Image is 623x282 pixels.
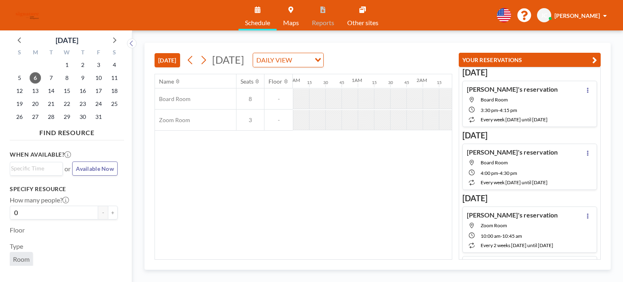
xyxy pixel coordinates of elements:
[61,111,73,123] span: Wednesday, October 29, 2025
[481,159,508,166] span: Board Room
[159,78,174,85] div: Name
[14,111,25,123] span: Sunday, October 26, 2025
[212,54,244,66] span: [DATE]
[90,48,106,58] div: F
[109,59,120,71] span: Saturday, October 4, 2025
[10,125,124,137] h4: FIND RESOURCE
[269,78,282,85] div: Floor
[462,67,597,77] h3: [DATE]
[10,226,25,234] label: Floor
[98,206,108,220] button: -
[498,170,500,176] span: -
[30,72,41,84] span: Monday, October 6, 2025
[77,85,88,97] span: Thursday, October 16, 2025
[13,7,42,24] img: organization-logo
[43,48,59,58] div: T
[255,55,294,65] span: DAILY VIEW
[462,193,597,203] h3: [DATE]
[481,222,507,228] span: Zoom Room
[28,48,43,58] div: M
[307,80,312,85] div: 15
[236,116,264,124] span: 3
[459,53,601,67] button: YOUR RESERVATIONS
[77,98,88,110] span: Thursday, October 23, 2025
[75,48,90,58] div: T
[64,165,71,173] span: or
[76,165,114,172] span: Available Now
[541,12,547,19] span: JC
[236,95,264,103] span: 8
[56,34,78,46] div: [DATE]
[61,98,73,110] span: Wednesday, October 22, 2025
[264,116,293,124] span: -
[481,233,501,239] span: 10:00 AM
[72,161,118,176] button: Available Now
[481,116,548,123] span: every week [DATE] until [DATE]
[294,55,310,65] input: Search for option
[155,116,190,124] span: Zoom Room
[481,97,508,103] span: Board Room
[323,80,328,85] div: 30
[500,170,517,176] span: 4:30 PM
[14,85,25,97] span: Sunday, October 12, 2025
[45,72,57,84] span: Tuesday, October 7, 2025
[11,164,58,173] input: Search for option
[77,111,88,123] span: Thursday, October 30, 2025
[14,72,25,84] span: Sunday, October 5, 2025
[109,72,120,84] span: Saturday, October 11, 2025
[30,98,41,110] span: Monday, October 20, 2025
[462,130,597,140] h3: [DATE]
[502,233,522,239] span: 10:45 AM
[372,80,377,85] div: 15
[61,72,73,84] span: Wednesday, October 8, 2025
[283,19,299,26] span: Maps
[10,162,62,174] div: Search for option
[45,98,57,110] span: Tuesday, October 21, 2025
[264,95,293,103] span: -
[498,107,500,113] span: -
[93,85,104,97] span: Friday, October 17, 2025
[12,48,28,58] div: S
[481,170,498,176] span: 4:00 PM
[155,95,191,103] span: Board Room
[13,255,30,263] span: Room
[467,85,558,93] h4: [PERSON_NAME]'s reservation
[109,98,120,110] span: Saturday, October 25, 2025
[241,78,253,85] div: Seats
[93,111,104,123] span: Friday, October 31, 2025
[10,242,23,250] label: Type
[481,107,498,113] span: 3:30 PM
[467,148,558,156] h4: [PERSON_NAME]'s reservation
[77,59,88,71] span: Thursday, October 2, 2025
[467,211,558,219] h4: [PERSON_NAME]'s reservation
[501,233,502,239] span: -
[61,59,73,71] span: Wednesday, October 1, 2025
[339,80,344,85] div: 45
[347,19,378,26] span: Other sites
[45,111,57,123] span: Tuesday, October 28, 2025
[554,12,600,19] span: [PERSON_NAME]
[59,48,75,58] div: W
[30,111,41,123] span: Monday, October 27, 2025
[10,185,118,193] h3: Specify resource
[287,77,300,83] div: 12AM
[155,53,180,67] button: [DATE]
[388,80,393,85] div: 30
[93,59,104,71] span: Friday, October 3, 2025
[245,19,270,26] span: Schedule
[109,85,120,97] span: Saturday, October 18, 2025
[108,206,118,220] button: +
[352,77,362,83] div: 1AM
[77,72,88,84] span: Thursday, October 9, 2025
[417,77,427,83] div: 2AM
[61,85,73,97] span: Wednesday, October 15, 2025
[93,98,104,110] span: Friday, October 24, 2025
[481,179,548,185] span: every week [DATE] until [DATE]
[45,85,57,97] span: Tuesday, October 14, 2025
[253,53,323,67] div: Search for option
[312,19,334,26] span: Reports
[437,80,442,85] div: 15
[10,196,69,204] label: How many people?
[404,80,409,85] div: 45
[481,242,553,248] span: every 2 weeks [DATE] until [DATE]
